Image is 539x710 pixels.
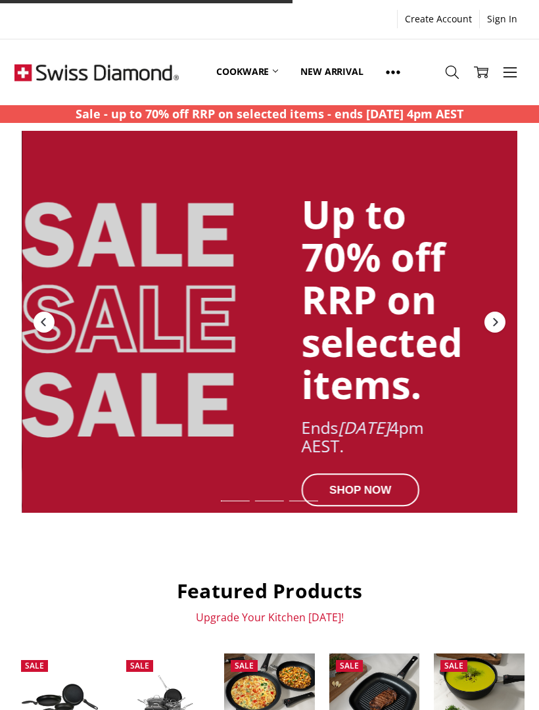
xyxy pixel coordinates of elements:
[14,579,524,603] h2: Featured Products
[130,660,149,671] span: Sale
[375,43,411,102] a: Show All
[14,39,179,105] img: Free Shipping On Every Order
[32,310,56,333] div: Previous
[444,660,463,671] span: Sale
[398,10,479,28] a: Create Account
[302,473,419,506] div: SHOP NOW
[22,131,517,513] a: Redirect to https://swissdiamond.com.au/cookware/shop-by-collection/premium-steel-dlx/
[480,10,525,28] a: Sign In
[289,43,374,101] a: New arrival
[302,193,463,406] div: Up to 70% off RRP on selected items.
[218,492,252,509] div: Slide 1 of 7
[252,492,287,509] div: Slide 2 of 7
[235,660,254,671] span: Sale
[483,310,507,333] div: Next
[205,43,289,101] a: Cookware
[14,611,524,624] p: Upgrade Your Kitchen [DATE]!
[302,419,463,455] div: Ends 4pm AEST.
[25,660,44,671] span: Sale
[287,492,321,509] div: Slide 3 of 7
[339,416,390,438] em: [DATE]
[340,660,359,671] span: Sale
[76,106,463,122] strong: Sale - up to 70% off RRP on selected items - ends [DATE] 4pm AEST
